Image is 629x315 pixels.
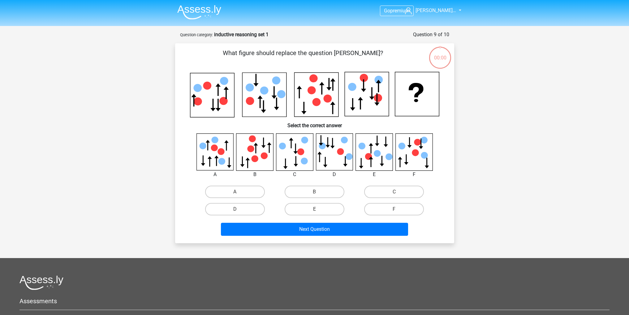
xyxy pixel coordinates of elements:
[285,203,344,215] label: E
[271,171,318,178] div: C
[19,297,610,305] h5: Assessments
[364,203,424,215] label: F
[214,32,269,37] strong: inductive reasoning set 1
[384,8,390,14] span: Go
[185,118,444,128] h6: Select the correct answer
[429,46,452,62] div: 00:00
[391,171,437,178] div: F
[311,171,358,178] div: D
[221,223,408,236] button: Next Question
[413,31,449,38] div: Question 9 of 10
[390,8,410,14] span: premium
[403,7,457,14] a: [PERSON_NAME]…
[285,186,344,198] label: B
[205,203,265,215] label: D
[180,32,213,37] small: Question category:
[351,171,398,178] div: E
[177,5,221,19] img: Assessly
[416,7,456,13] span: [PERSON_NAME]…
[364,186,424,198] label: C
[231,171,278,178] div: B
[185,48,421,67] p: What figure should replace the question [PERSON_NAME]?
[19,275,63,290] img: Assessly logo
[380,6,413,15] a: Gopremium
[205,186,265,198] label: A
[192,171,239,178] div: A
